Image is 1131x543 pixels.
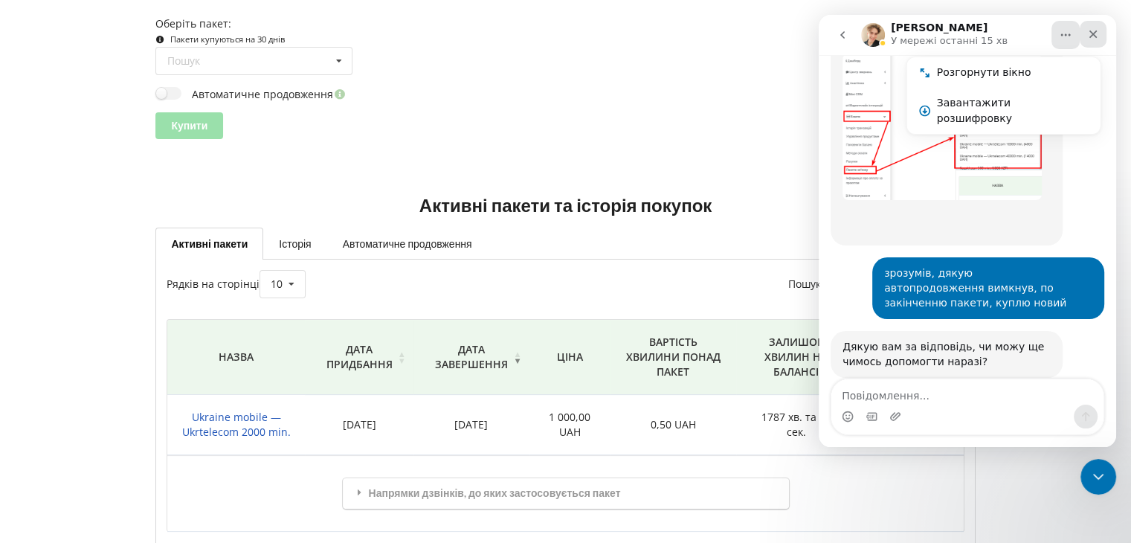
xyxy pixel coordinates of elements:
[788,277,964,291] label: Пошук
[167,320,305,395] th: Назва
[305,320,413,395] th: Дата придбання: activate to sort column ascending
[170,33,285,45] small: Пакети купуються на 30 днів
[736,395,857,455] td: 1787 хв. та 09 сек.
[1080,459,1116,495] iframe: Intercom live chat
[333,89,346,99] i: Увімкніть цю опцію, щоб автоматично продовжувати дію пакету в день її завершення. Кошти на продов...
[610,320,736,395] th: Вартість хвилини понад пакет
[819,15,1116,447] iframe: Intercom live chat
[610,395,736,455] td: 0,50 UAH
[529,395,610,455] td: 1 000,00 UAH
[155,228,263,260] a: Активні пакети
[155,16,975,138] form: Оберіть пакет:
[413,320,529,395] th: Дата завершення: activate to sort column ascending
[155,86,348,101] label: Автоматичне продовження
[327,228,488,259] a: Автоматичне продовження
[413,395,529,455] td: [DATE]
[529,320,610,395] th: Ціна
[736,320,857,395] th: Залишок хвилин на балансі
[182,410,291,439] span: Ukraine mobile — Ukrtelecom 2000 min.
[167,56,200,66] div: Пошук
[343,478,789,509] div: Напрямки дзвінків, до яких застосовується пакет
[167,277,305,291] label: Рядків на сторінці
[263,228,326,259] a: Історія
[271,279,283,289] div: 10
[155,194,975,217] h2: Активні пакети та історія покупок
[305,395,413,455] td: [DATE]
